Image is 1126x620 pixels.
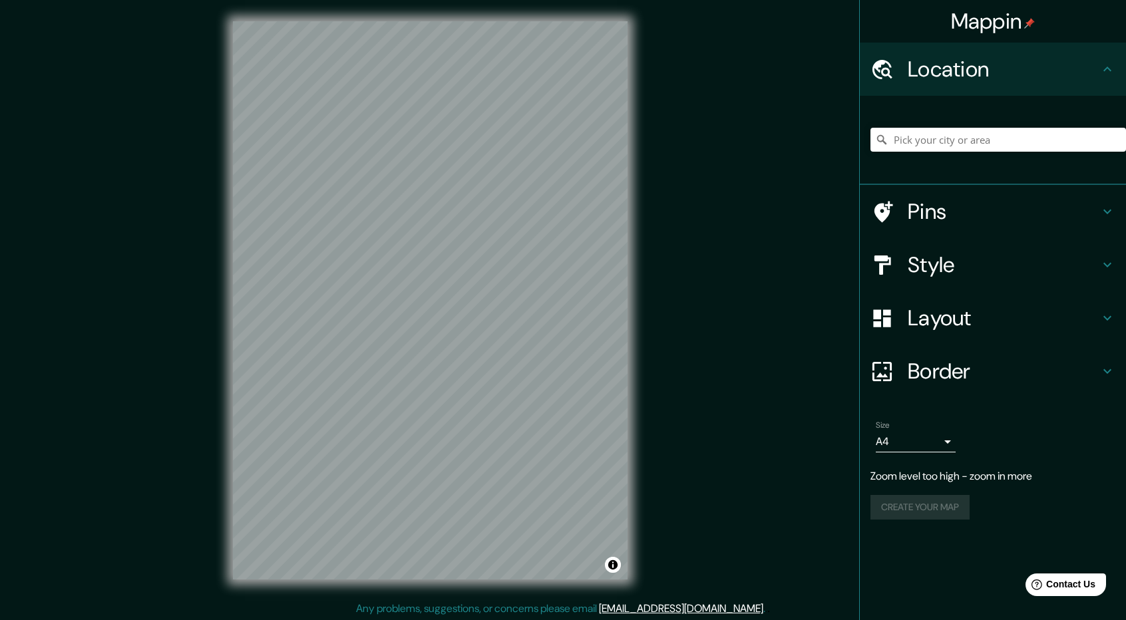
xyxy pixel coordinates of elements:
p: Zoom level too high - zoom in more [870,468,1115,484]
div: Border [860,345,1126,398]
label: Size [876,420,890,431]
h4: Layout [908,305,1099,331]
div: A4 [876,431,956,452]
div: Layout [860,291,1126,345]
iframe: Help widget launcher [1008,568,1111,605]
div: . [767,601,770,617]
h4: Pins [908,198,1099,225]
h4: Style [908,251,1099,278]
h4: Mappin [951,8,1035,35]
h4: Location [908,56,1099,82]
div: . [765,601,767,617]
input: Pick your city or area [870,128,1126,152]
img: pin-icon.png [1024,18,1035,29]
a: [EMAIL_ADDRESS][DOMAIN_NAME] [599,601,763,615]
button: Toggle attribution [605,557,621,573]
p: Any problems, suggestions, or concerns please email . [356,601,765,617]
div: Location [860,43,1126,96]
div: Pins [860,185,1126,238]
canvas: Map [233,21,628,579]
h4: Border [908,358,1099,385]
div: Style [860,238,1126,291]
